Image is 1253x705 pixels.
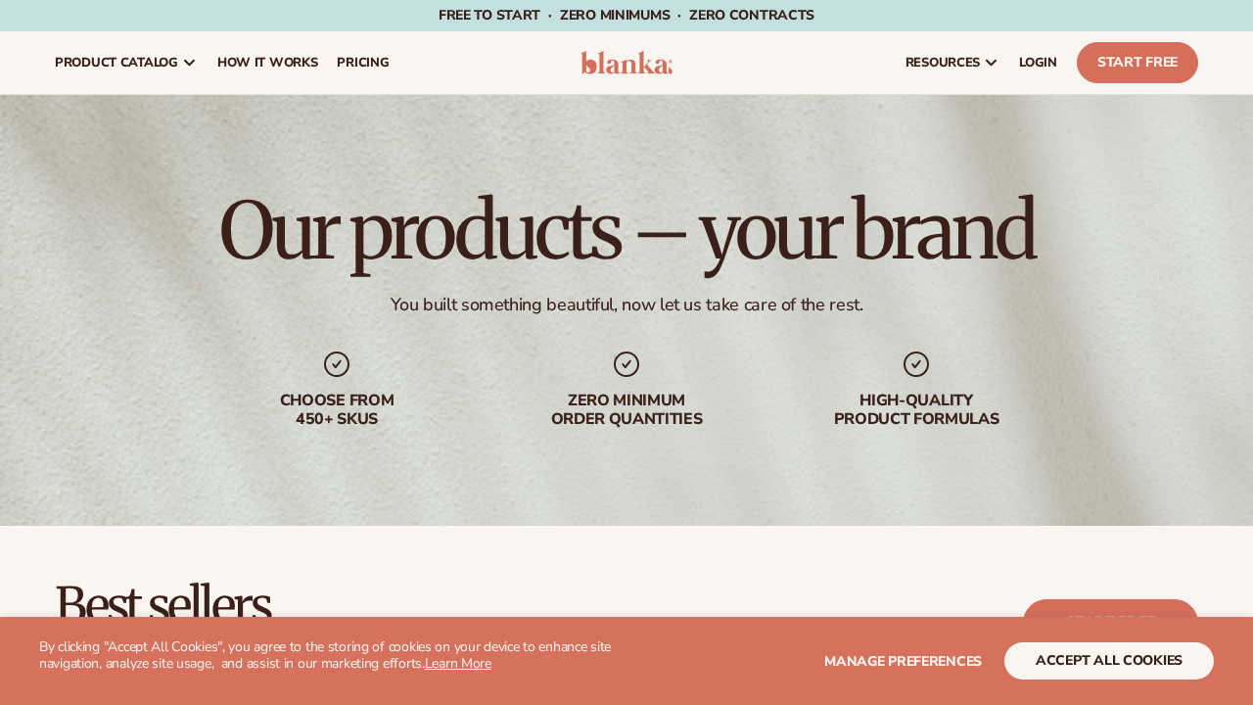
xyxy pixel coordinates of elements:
[439,6,814,24] span: Free to start · ZERO minimums · ZERO contracts
[1004,642,1214,680] button: accept all cookies
[896,31,1009,94] a: resources
[327,31,398,94] a: pricing
[219,192,1034,270] h1: Our products – your brand
[824,652,982,671] span: Manage preferences
[208,31,328,94] a: How It Works
[217,55,318,70] span: How It Works
[55,581,578,633] h2: Best sellers
[1023,599,1198,646] a: Start free
[211,392,462,429] div: Choose from 450+ Skus
[824,642,982,680] button: Manage preferences
[791,392,1042,429] div: High-quality product formulas
[580,51,673,74] img: logo
[55,55,178,70] span: product catalog
[425,654,491,673] a: Learn More
[501,392,752,429] div: Zero minimum order quantities
[1009,31,1067,94] a: LOGIN
[39,639,626,673] p: By clicking "Accept All Cookies", you agree to the storing of cookies on your device to enhance s...
[905,55,980,70] span: resources
[391,294,863,316] div: You built something beautiful, now let us take care of the rest.
[1019,55,1057,70] span: LOGIN
[1077,42,1198,83] a: Start Free
[337,55,389,70] span: pricing
[45,31,208,94] a: product catalog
